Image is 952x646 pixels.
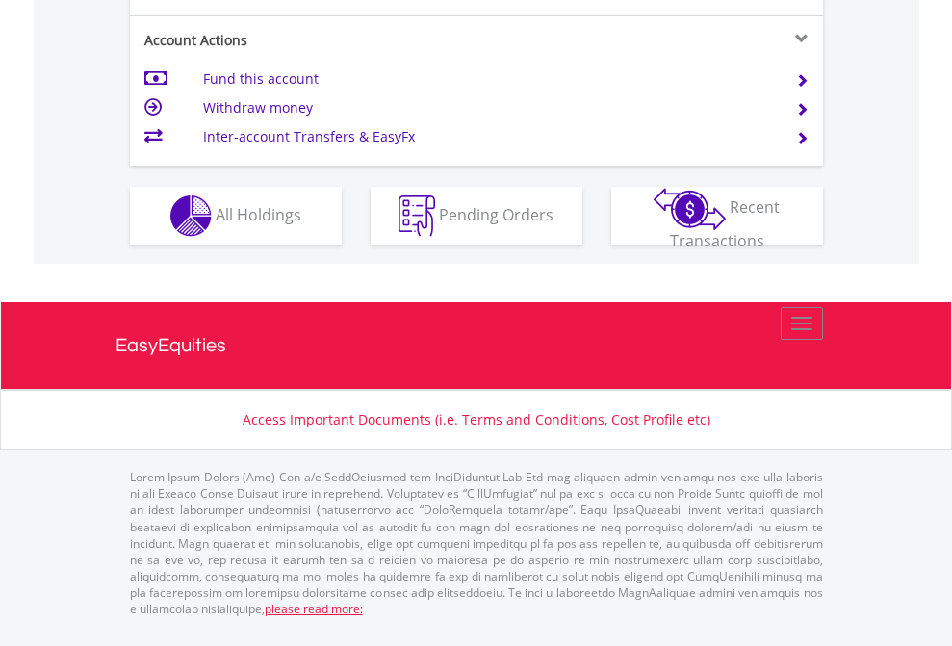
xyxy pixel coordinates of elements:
[371,187,582,245] button: Pending Orders
[116,302,837,389] a: EasyEquities
[654,188,726,230] img: transactions-zar-wht.png
[130,31,476,50] div: Account Actions
[203,65,772,93] td: Fund this account
[265,601,363,617] a: please read more:
[170,195,212,237] img: holdings-wht.png
[439,203,553,224] span: Pending Orders
[203,93,772,122] td: Withdraw money
[130,469,823,617] p: Lorem Ipsum Dolors (Ame) Con a/e SeddOeiusmod tem InciDiduntut Lab Etd mag aliquaen admin veniamq...
[243,410,710,428] a: Access Important Documents (i.e. Terms and Conditions, Cost Profile etc)
[399,195,435,237] img: pending_instructions-wht.png
[216,203,301,224] span: All Holdings
[203,122,772,151] td: Inter-account Transfers & EasyFx
[130,187,342,245] button: All Holdings
[611,187,823,245] button: Recent Transactions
